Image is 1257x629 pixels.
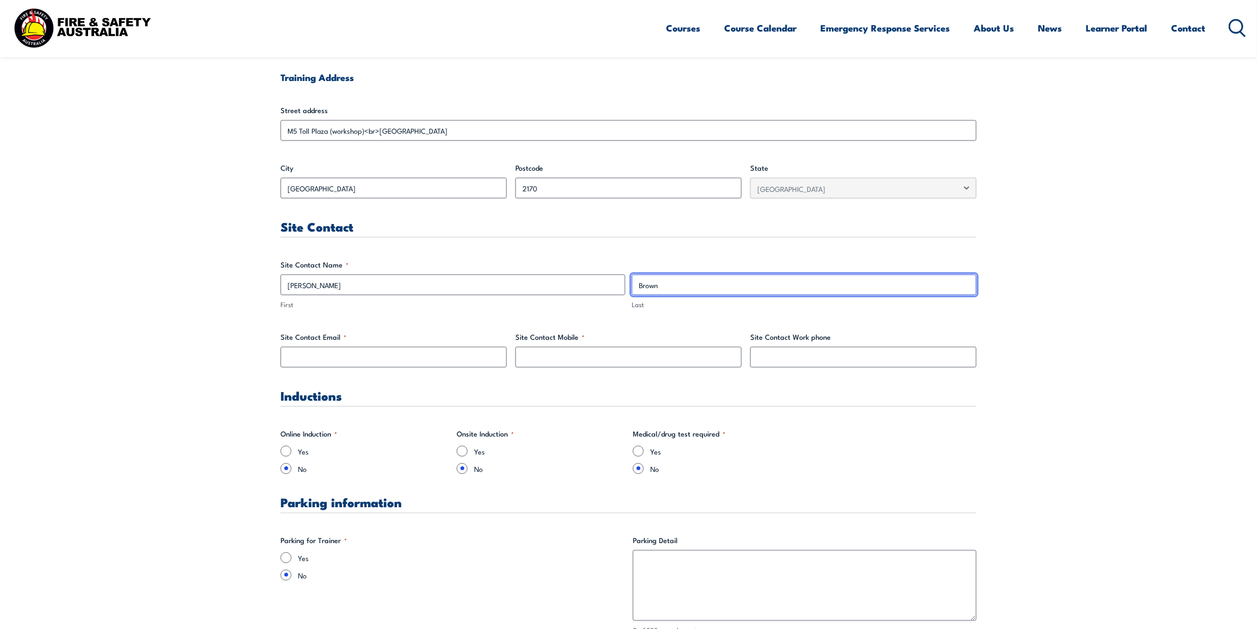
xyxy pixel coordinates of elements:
label: Yes [298,552,624,563]
label: No [650,463,800,474]
label: First [281,300,625,310]
legend: Site Contact Name [281,259,349,270]
a: Emergency Response Services [821,14,950,42]
label: City [281,163,507,173]
legend: Parking for Trainer [281,535,347,546]
label: Yes [474,446,624,457]
label: Last [632,300,976,310]
legend: Onsite Induction [457,428,514,439]
a: Course Calendar [725,14,797,42]
label: Postcode [515,163,742,173]
a: Contact [1172,14,1206,42]
h3: Inductions [281,389,976,402]
h3: Parking information [281,496,976,508]
a: About Us [974,14,1015,42]
legend: Medical/drug test required [633,428,725,439]
label: State [750,163,976,173]
a: Learner Portal [1086,14,1148,42]
legend: Online Induction [281,428,337,439]
label: No [298,570,624,581]
h4: Training Address [281,71,976,83]
label: Yes [650,446,800,457]
label: Site Contact Work phone [750,332,976,342]
h3: Site Contact [281,220,976,233]
label: Yes [298,446,448,457]
label: Parking Detail [633,535,976,546]
label: Street address [281,105,976,116]
a: News [1038,14,1062,42]
label: Site Contact Mobile [515,332,742,342]
label: No [474,463,624,474]
label: Site Contact Email [281,332,507,342]
label: No [298,463,448,474]
a: Courses [667,14,701,42]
